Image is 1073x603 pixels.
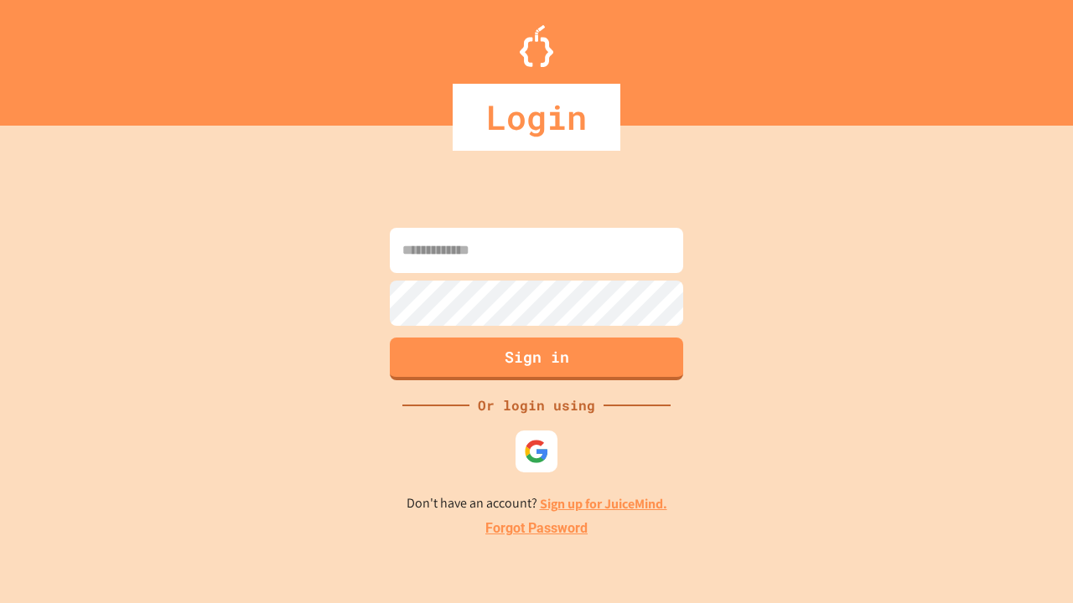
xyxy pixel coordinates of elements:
[407,493,667,514] p: Don't have an account?
[469,395,604,415] div: Or login using
[524,439,549,464] img: google-icon.svg
[390,338,683,380] button: Sign in
[485,518,588,539] a: Forgot Password
[540,495,667,513] a: Sign up for JuiceMind.
[520,25,553,67] img: Logo.svg
[453,84,620,151] div: Login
